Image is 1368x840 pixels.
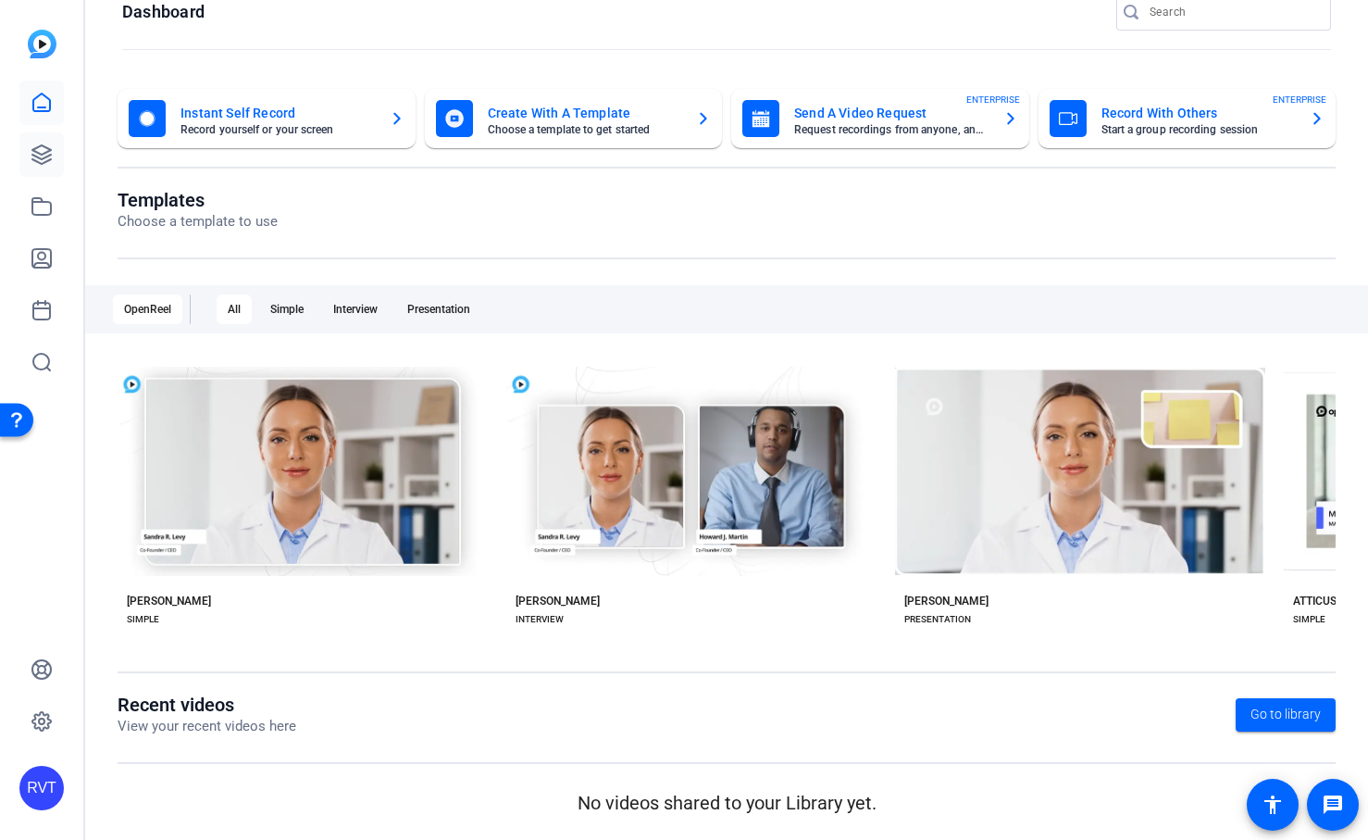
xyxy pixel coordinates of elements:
[118,211,278,232] p: Choose a template to use
[1293,612,1325,627] div: SIMPLE
[118,789,1336,817] p: No videos shared to your Library yet.
[180,124,375,135] mat-card-subtitle: Record yourself or your screen
[794,124,989,135] mat-card-subtitle: Request recordings from anyone, anywhere
[731,89,1029,148] button: Send A Video RequestRequest recordings from anyone, anywhereENTERPRISE
[118,694,296,716] h1: Recent videos
[1101,102,1296,124] mat-card-title: Record With Others
[1262,794,1284,816] mat-icon: accessibility
[118,189,278,211] h1: Templates
[794,102,989,124] mat-card-title: Send A Video Request
[127,612,159,627] div: SIMPLE
[396,295,481,324] div: Presentation
[516,612,564,627] div: INTERVIEW
[180,102,375,124] mat-card-title: Instant Self Record
[1038,89,1337,148] button: Record With OthersStart a group recording sessionENTERPRISE
[488,124,682,135] mat-card-subtitle: Choose a template to get started
[1101,124,1296,135] mat-card-subtitle: Start a group recording session
[1273,93,1326,107] span: ENTERPRISE
[966,93,1020,107] span: ENTERPRISE
[28,30,56,58] img: blue-gradient.svg
[217,295,252,324] div: All
[1250,705,1321,724] span: Go to library
[259,295,315,324] div: Simple
[19,766,64,810] div: RVT
[1236,698,1336,732] a: Go to library
[904,612,971,627] div: PRESENTATION
[118,716,296,737] p: View your recent videos here
[1322,794,1344,816] mat-icon: message
[425,89,723,148] button: Create With A TemplateChoose a template to get started
[1150,1,1316,23] input: Search
[322,295,389,324] div: Interview
[1293,594,1337,608] div: ATTICUS
[122,1,205,23] h1: Dashboard
[488,102,682,124] mat-card-title: Create With A Template
[516,594,600,608] div: [PERSON_NAME]
[127,594,211,608] div: [PERSON_NAME]
[113,295,182,324] div: OpenReel
[904,594,989,608] div: [PERSON_NAME]
[118,89,416,148] button: Instant Self RecordRecord yourself or your screen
